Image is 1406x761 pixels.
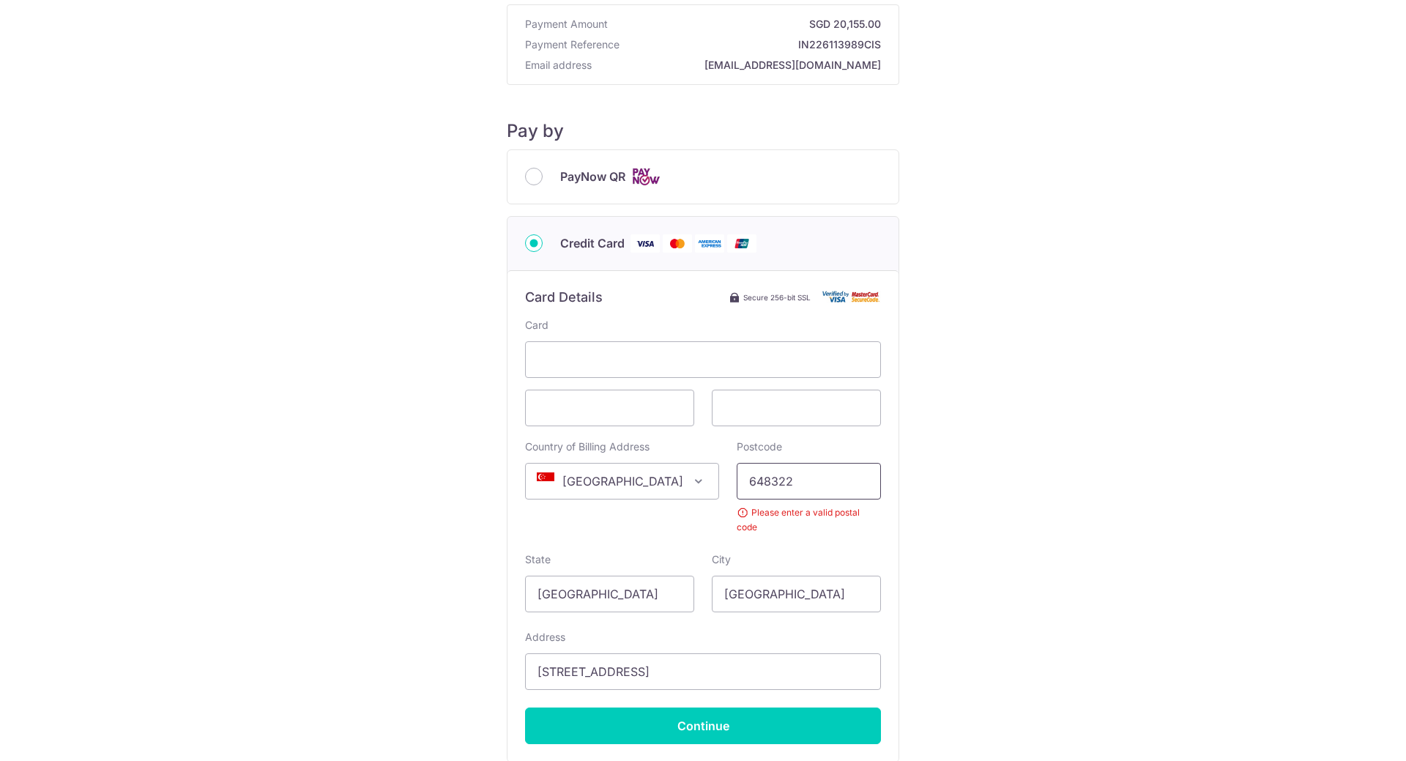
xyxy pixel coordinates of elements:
[737,505,881,535] small: Please enter a valid postal code
[525,17,608,31] span: Payment Amount
[737,463,881,500] input: Example 123456
[560,234,625,252] span: Credit Card
[631,234,660,253] img: Visa
[560,168,625,185] span: PayNow QR
[614,17,881,31] strong: SGD 20,155.00
[625,37,881,52] strong: IN226113989CIS
[525,463,719,500] span: Singapore
[525,37,620,52] span: Payment Reference
[525,708,881,744] input: Continue
[525,439,650,454] label: Country of Billing Address
[525,552,551,567] label: State
[631,168,661,186] img: Cards logo
[663,234,692,253] img: Mastercard
[525,58,592,73] span: Email address
[538,351,868,368] iframe: Secure card number input frame
[525,289,603,306] h6: Card Details
[598,58,881,73] strong: [EMAIL_ADDRESS][DOMAIN_NAME]
[538,399,682,417] iframe: Secure card expiration date input frame
[737,439,782,454] label: Postcode
[727,234,756,253] img: Union Pay
[743,292,811,303] span: Secure 256-bit SSL
[525,234,881,253] div: Credit Card Visa Mastercard American Express Union Pay
[724,399,868,417] iframe: Secure card security code input frame
[695,234,724,253] img: American Express
[525,318,548,333] label: Card
[822,291,881,303] img: Card secure
[712,552,731,567] label: City
[526,464,718,499] span: Singapore
[525,168,881,186] div: PayNow QR Cards logo
[507,120,899,142] h5: Pay by
[525,630,565,645] label: Address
